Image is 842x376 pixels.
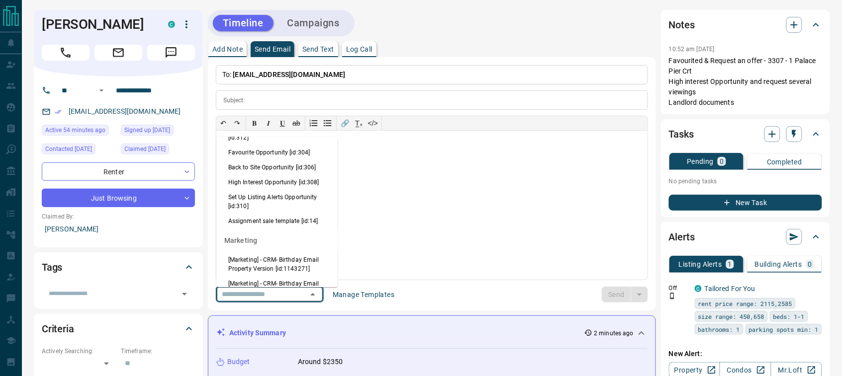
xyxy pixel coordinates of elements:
span: rent price range: 2115,2585 [698,299,792,308]
li: [Marketing] - CRM- Birthday Email Property Version [id:1143271] [216,252,338,276]
span: Claimed [DATE] [124,144,166,154]
p: 10:52 am [DATE] [669,46,715,53]
span: Message [147,45,195,61]
span: size range: 450,658 [698,311,764,321]
div: condos.ca [695,285,702,292]
button: Numbered list [307,116,321,130]
button: Timeline [213,15,274,31]
h2: Notes [669,17,695,33]
span: [EMAIL_ADDRESS][DOMAIN_NAME] [233,71,346,78]
button: Bullet list [321,116,335,130]
button: ↶ [216,116,230,130]
p: Send Email [255,46,290,53]
p: Off [669,284,689,293]
svg: Email Verified [55,108,62,115]
s: ab [292,119,300,127]
p: Activity Summary [229,328,286,338]
div: Notes [669,13,822,37]
a: [EMAIL_ADDRESS][DOMAIN_NAME] [69,107,181,115]
p: Completed [767,158,802,165]
button: </> [366,116,380,130]
p: Around $2350 [298,357,343,367]
button: Close [306,288,320,301]
a: Tailored For You [705,285,755,293]
p: Claimed By: [42,212,195,221]
button: Manage Templates [327,287,400,302]
p: Log Call [346,46,373,53]
div: Tasks [669,122,822,146]
div: Alerts [669,225,822,249]
svg: Push Notification Only [669,293,676,300]
p: Pending [687,158,714,165]
h2: Alerts [669,229,695,245]
p: Building Alerts [755,261,802,268]
p: 0 [720,158,724,165]
button: ab [289,116,303,130]
span: Signed up [DATE] [124,125,170,135]
p: Favourited & Request an offer - 3307 - 1 Palace Pier Crt High interest Opportunity and request se... [669,56,822,108]
p: No pending tasks [669,174,822,189]
p: [PERSON_NAME] [42,221,195,237]
button: Open [95,84,107,96]
li: Favourite Opportunity [id:304] [216,145,338,160]
div: Just Browsing [42,189,195,207]
p: Add Note [212,46,243,53]
div: Marketing [216,228,338,252]
li: Assignment sale template [id:14] [216,214,338,228]
p: Budget [227,357,250,367]
span: Call [42,45,90,61]
div: split button [602,287,648,302]
div: Criteria [42,317,195,341]
button: 𝑰 [262,116,276,130]
button: New Task [669,195,822,211]
h2: Tasks [669,126,694,142]
p: Timeframe: [121,347,195,356]
p: Subject: [223,96,245,105]
button: ↷ [230,116,244,130]
p: Send Text [302,46,334,53]
div: Sat Jul 30 2022 [121,144,195,157]
p: To: [216,65,648,84]
p: 0 [808,261,812,268]
li: High Interest Opportunity [id:308] [216,175,338,190]
li: Set Up Listing Alerts Opportunity [id:310] [216,190,338,214]
button: Campaigns [278,15,350,31]
h2: Criteria [42,321,74,337]
div: Sat Jul 30 2022 [121,125,195,139]
span: Active 54 minutes ago [45,125,105,135]
div: Renter [42,162,195,181]
span: Email [94,45,142,61]
p: Listing Alerts [679,261,722,268]
p: New Alert: [669,349,822,359]
p: Actively Searching: [42,347,116,356]
button: 𝐔 [276,116,289,130]
button: 𝐁 [248,116,262,130]
span: 𝐔 [280,119,285,127]
div: Activity Summary2 minutes ago [216,324,648,342]
button: 🔗 [338,116,352,130]
span: beds: 1-1 [773,311,805,321]
li: Back to Site Opportunity [id:306] [216,160,338,175]
span: Contacted [DATE] [45,144,92,154]
h1: [PERSON_NAME] [42,16,153,32]
h2: Tags [42,259,62,275]
span: parking spots min: 1 [749,324,819,334]
div: Tue Aug 12 2025 [42,125,116,139]
div: Fri Sep 30 2022 [42,144,116,157]
button: T̲ₓ [352,116,366,130]
span: bathrooms: 1 [698,324,740,334]
p: 2 minutes ago [594,329,634,338]
p: 1 [728,261,732,268]
div: Tags [42,255,195,279]
button: Open [178,287,191,301]
div: condos.ca [168,21,175,28]
li: [Marketing] - CRM- Birthday Email Condos Version [id:1164156] [216,276,338,300]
